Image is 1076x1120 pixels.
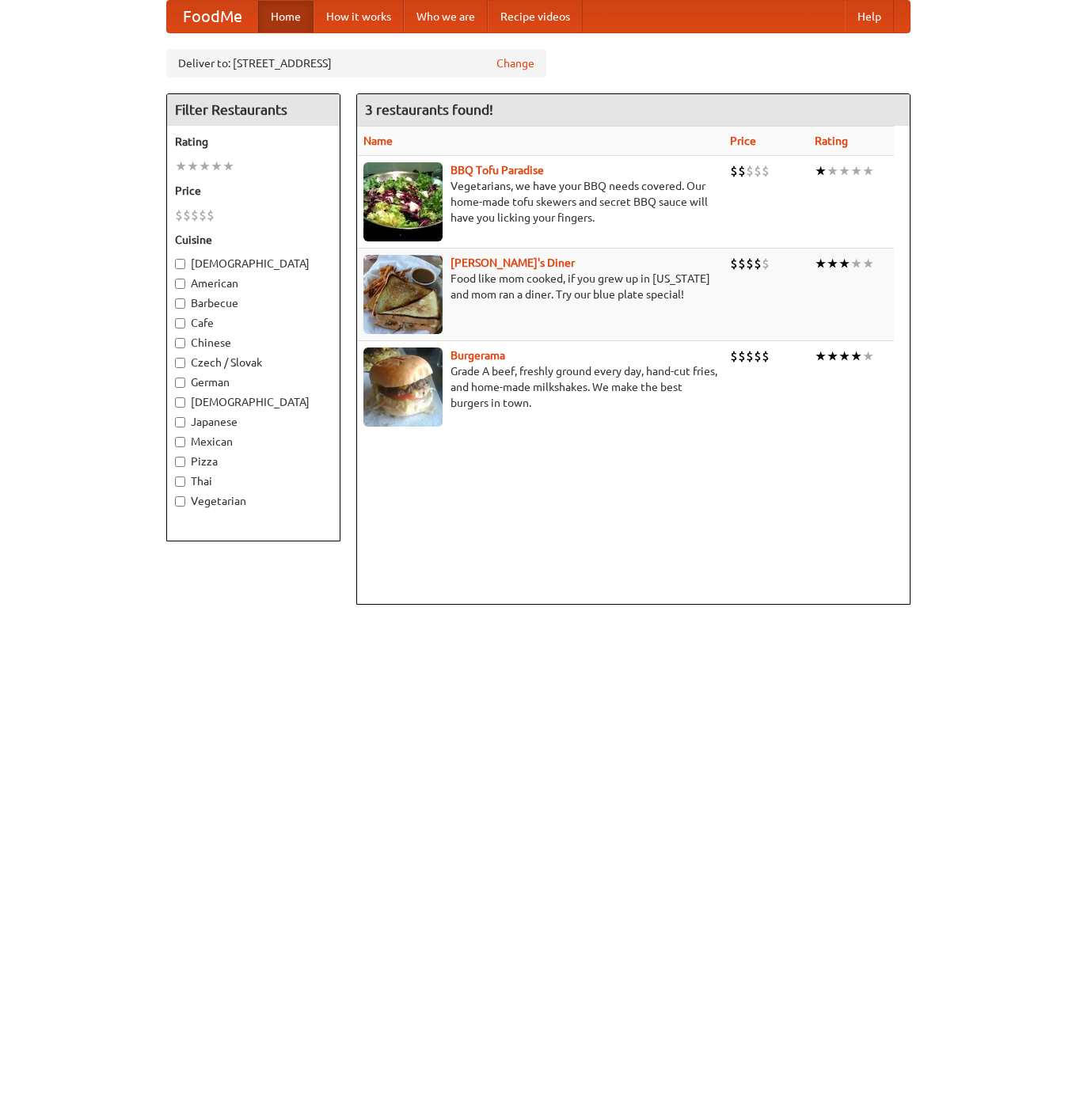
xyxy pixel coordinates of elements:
li: ★ [222,158,234,175]
a: How it works [314,1,404,32]
label: Chinese [175,335,332,351]
li: $ [738,162,746,180]
label: German [175,374,332,390]
h5: Cuisine [175,232,332,248]
input: Pizza [175,457,185,467]
a: Rating [815,135,848,147]
input: Cafe [175,318,185,328]
label: Mexican [175,434,332,450]
label: [DEMOGRAPHIC_DATA] [175,256,332,271]
li: ★ [838,162,850,180]
li: $ [762,255,770,272]
li: $ [746,162,754,180]
li: ★ [862,347,874,365]
li: $ [183,207,191,224]
h4: Filter Restaurants [167,94,340,126]
li: $ [199,207,207,224]
img: tofuparadise.jpg [363,162,443,241]
li: ★ [838,347,850,365]
li: $ [207,207,215,224]
ng-pluralize: 3 restaurants found! [365,102,493,117]
li: $ [738,255,746,272]
label: Cafe [175,315,332,331]
input: Mexican [175,437,185,447]
li: $ [175,207,183,224]
label: Czech / Slovak [175,355,332,370]
input: [DEMOGRAPHIC_DATA] [175,397,185,408]
li: ★ [815,162,827,180]
h5: Rating [175,134,332,150]
label: American [175,275,332,291]
input: Vegetarian [175,496,185,507]
li: ★ [199,158,211,175]
label: Japanese [175,414,332,430]
label: [DEMOGRAPHIC_DATA] [175,394,332,410]
li: $ [754,255,762,272]
label: Barbecue [175,295,332,311]
li: ★ [187,158,199,175]
a: Recipe videos [488,1,583,32]
input: Czech / Slovak [175,358,185,368]
a: FoodMe [167,1,258,32]
li: ★ [815,255,827,272]
a: Burgerama [451,349,505,362]
h5: Price [175,183,332,199]
li: $ [754,162,762,180]
a: Home [258,1,314,32]
p: Food like mom cooked, if you grew up in [US_STATE] and mom ran a diner. Try our blue plate special! [363,271,717,302]
li: ★ [827,162,838,180]
li: ★ [862,255,874,272]
li: ★ [838,255,850,272]
li: ★ [827,347,838,365]
a: Change [496,55,534,71]
li: ★ [815,347,827,365]
li: ★ [827,255,838,272]
a: Name [363,135,393,147]
img: sallys.jpg [363,255,443,334]
li: $ [738,347,746,365]
label: Pizza [175,454,332,469]
li: $ [730,347,738,365]
li: ★ [862,162,874,180]
p: Vegetarians, we have your BBQ needs covered. Our home-made tofu skewers and secret BBQ sauce will... [363,178,717,226]
input: Barbecue [175,298,185,309]
label: Vegetarian [175,493,332,509]
li: ★ [850,347,862,365]
li: $ [191,207,199,224]
li: ★ [850,162,862,180]
input: German [175,378,185,388]
li: $ [730,162,738,180]
li: $ [762,347,770,365]
li: $ [762,162,770,180]
li: $ [754,347,762,365]
input: American [175,279,185,289]
li: $ [746,255,754,272]
a: Help [845,1,894,32]
input: [DEMOGRAPHIC_DATA] [175,259,185,269]
li: ★ [850,255,862,272]
a: Who we are [404,1,488,32]
li: ★ [211,158,222,175]
p: Grade A beef, freshly ground every day, hand-cut fries, and home-made milkshakes. We make the bes... [363,363,717,411]
li: $ [730,255,738,272]
a: [PERSON_NAME]'s Diner [451,256,575,269]
li: ★ [175,158,187,175]
div: Deliver to: [STREET_ADDRESS] [166,49,546,78]
a: Price [730,135,756,147]
li: $ [746,347,754,365]
a: BBQ Tofu Paradise [451,164,544,177]
input: Thai [175,476,185,487]
input: Japanese [175,417,185,427]
input: Chinese [175,338,185,348]
img: burgerama.jpg [363,347,443,427]
label: Thai [175,473,332,489]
